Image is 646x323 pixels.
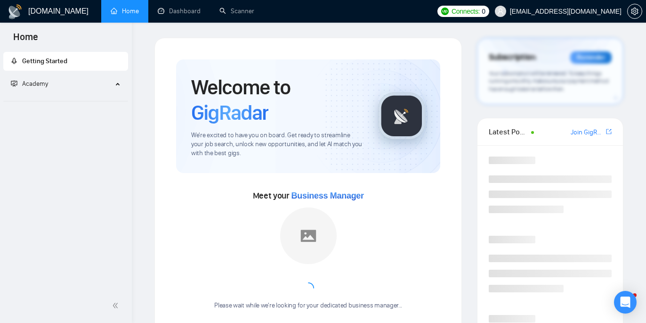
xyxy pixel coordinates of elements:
span: export [606,128,612,135]
span: Latest Posts from the GigRadar Community [489,126,528,138]
img: logo [8,4,23,19]
button: setting [627,4,642,19]
span: Your subscription will be renewed. To keep things running smoothly, make sure your payment method... [489,70,608,92]
span: Subscription [489,50,535,66]
a: Join GigRadar Slack Community [571,127,604,138]
span: Academy [11,80,48,88]
a: searchScanner [219,7,254,15]
span: user [497,8,504,15]
li: Getting Started [3,52,128,71]
li: Academy Homepage [3,97,128,103]
span: Connects: [452,6,480,17]
span: GigRadar [191,100,268,125]
span: Home [6,30,46,50]
div: Open Intercom Messenger [614,291,637,314]
img: placeholder.png [280,207,337,264]
a: export [606,127,612,136]
a: homeHome [111,7,139,15]
img: upwork-logo.png [441,8,449,15]
span: loading [303,282,314,294]
span: Meet your [253,190,364,201]
span: Business Manager [291,191,364,200]
span: fund-projection-screen [11,80,17,87]
span: Academy [22,80,48,88]
span: double-left [112,301,121,310]
span: We're excited to have you on board. Get ready to streamline your job search, unlock new opportuni... [191,131,363,158]
span: setting [628,8,642,15]
span: 0 [482,6,485,17]
div: Reminder [570,51,612,64]
a: setting [627,8,642,15]
a: dashboardDashboard [158,7,201,15]
img: gigradar-logo.png [378,92,425,140]
div: Please wait while we're looking for your dedicated business manager... [209,301,408,310]
span: rocket [11,58,17,64]
h1: Welcome to [191,75,363,125]
span: Getting Started [22,57,67,65]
